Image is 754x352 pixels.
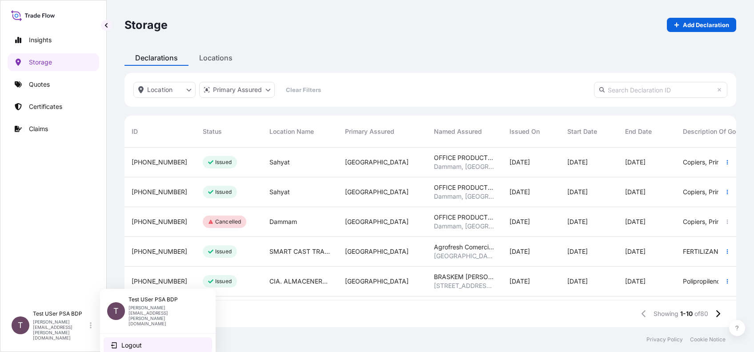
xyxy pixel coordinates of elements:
[625,127,652,136] span: End Date
[567,277,588,286] span: [DATE]
[278,83,328,97] button: Clear Filters
[625,188,646,196] span: [DATE]
[625,217,646,226] span: [DATE]
[128,305,201,326] p: [PERSON_NAME][EMAIL_ADDRESS][PERSON_NAME][DOMAIN_NAME]
[8,31,99,49] a: Insights
[694,309,708,318] span: of 80
[345,247,409,256] span: [GEOGRAPHIC_DATA]
[29,80,50,89] p: Quotes
[147,85,172,94] p: Location
[683,127,747,136] span: Description of Goods
[213,85,262,94] p: Primary Assured
[133,82,196,98] button: location Filter options
[683,247,730,256] span: FERTILIZANTES
[683,20,729,29] p: Add Declaration
[269,247,331,256] span: SMART CAST TRADING S.A.C.
[29,36,52,44] p: Insights
[113,307,119,316] span: T
[132,158,187,167] span: [PHONE_NUMBER]
[567,158,588,167] span: [DATE]
[203,127,222,136] span: Status
[132,217,187,226] span: [PHONE_NUMBER]
[567,217,588,226] span: [DATE]
[269,188,290,196] span: Sahyat
[434,127,482,136] span: Named Assured
[215,159,232,166] p: Issued
[434,243,495,252] span: Agrofresh Comercial Peru S.A.C.
[509,277,530,286] span: [DATE]
[625,247,646,256] span: [DATE]
[215,218,241,225] p: Cancelled
[509,127,540,136] span: Issued On
[434,153,495,162] span: OFFICE PRODUCTS CO LTD
[567,127,597,136] span: Start Date
[132,188,187,196] span: [PHONE_NUMBER]
[215,188,232,196] p: Issued
[434,281,495,290] span: [STREET_ADDRESS][PERSON_NAME]
[667,18,736,32] a: Add Declaration
[509,188,530,196] span: [DATE]
[124,50,188,66] div: Declarations
[509,217,530,226] span: [DATE]
[18,321,23,330] span: T
[594,82,727,98] input: Search Declaration ID
[509,247,530,256] span: [DATE]
[128,296,201,303] p: Test USer PSA BDP
[269,127,314,136] span: Location Name
[683,277,720,286] span: Polipropileno
[625,158,646,167] span: [DATE]
[434,192,495,201] span: Dammam, [GEOGRAPHIC_DATA], [GEOGRAPHIC_DATA]
[345,188,409,196] span: [GEOGRAPHIC_DATA]
[345,217,409,226] span: [GEOGRAPHIC_DATA]
[680,309,693,318] span: 1-10
[646,336,683,343] a: Privacy Policy
[33,310,88,317] p: Test USer PSA BDP
[509,158,530,167] span: [DATE]
[132,277,187,286] span: [PHONE_NUMBER]
[269,277,331,286] span: CIA. ALMACENERA LA COLONIAL S.A
[188,50,243,66] div: Locations
[567,188,588,196] span: [DATE]
[124,18,168,32] p: Storage
[8,120,99,138] a: Claims
[215,248,232,255] p: Issued
[199,82,275,98] button: distributor Filter options
[8,76,99,93] a: Quotes
[345,277,409,286] span: [GEOGRAPHIC_DATA]
[434,162,495,171] span: Dammam, [GEOGRAPHIC_DATA], [GEOGRAPHIC_DATA]
[29,124,48,133] p: Claims
[654,309,678,318] span: Showing
[8,98,99,116] a: Certificates
[625,277,646,286] span: [DATE]
[132,247,187,256] span: [PHONE_NUMBER]
[345,158,409,167] span: [GEOGRAPHIC_DATA]
[434,222,495,231] span: Dammam, [GEOGRAPHIC_DATA], [GEOGRAPHIC_DATA]
[434,213,495,222] span: OFFICE PRODUCTS CO LTD
[567,247,588,256] span: [DATE]
[29,58,52,67] p: Storage
[434,252,495,260] span: [GEOGRAPHIC_DATA]
[269,217,297,226] span: Dammam
[121,341,142,350] span: Logout
[269,158,290,167] span: Sahyat
[345,127,394,136] span: Primary Assured
[33,319,88,340] p: [PERSON_NAME][EMAIL_ADDRESS][PERSON_NAME][DOMAIN_NAME]
[434,272,495,281] span: BRASKEM [PERSON_NAME] [GEOGRAPHIC_DATA]
[690,336,726,343] a: Cookie Notice
[215,278,232,285] p: Issued
[286,85,321,94] p: Clear Filters
[29,102,62,111] p: Certificates
[434,183,495,192] span: OFFICE PRODUCTS CO LTD
[132,127,138,136] span: ID
[8,53,99,71] a: Storage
